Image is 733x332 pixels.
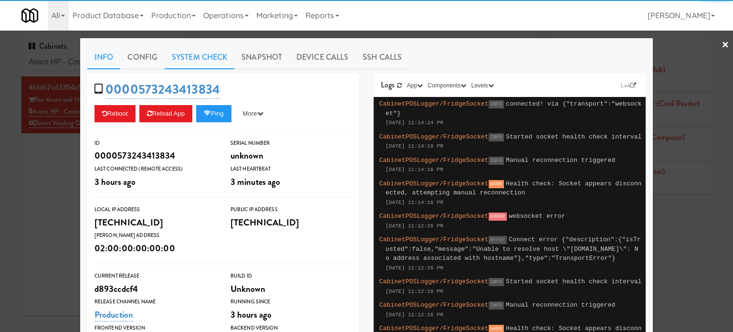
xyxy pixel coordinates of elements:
span: [DATE] 11:12:16 PM [386,289,443,294]
span: WARN [489,180,504,188]
div: Public IP Address [230,205,352,214]
div: [PERSON_NAME] Address [94,231,216,240]
img: Micromart [21,7,38,24]
div: Last Connected (Remote Access) [94,164,216,174]
span: INFO [489,100,504,108]
span: Manual reconnection triggered [506,157,615,164]
div: Build Id [230,271,352,281]
span: 3 hours ago [230,308,272,321]
a: Production [94,308,133,321]
span: CabinetPOSLogger/FridgeSocket [379,100,489,107]
span: CabinetPOSLogger/FridgeSocket [379,278,489,285]
span: ERROR [489,213,507,221]
span: [DATE] 11:14:16 PM [386,200,443,205]
div: Local IP Address [94,205,216,214]
a: × [722,31,729,60]
a: SSH Calls [356,45,409,69]
a: System Check [165,45,234,69]
span: CabinetPOSLogger/FridgeSocket [379,180,489,187]
span: INFO [489,133,504,141]
span: error [489,236,507,244]
span: CabinetPOSLogger/FridgeSocket [379,157,489,164]
span: Started socket health check interval [506,133,641,140]
a: 0000573243413834 [105,80,220,99]
button: More [235,105,271,122]
span: CabinetPOSLogger/FridgeSocket [379,213,489,220]
span: Manual reconnection triggered [506,301,615,309]
button: Ping [196,105,231,122]
div: Unknown [230,281,352,297]
span: CabinetPOSLogger/FridgeSocket [379,325,489,332]
span: [DATE] 11:12:26 PM [386,265,443,271]
button: App [405,81,426,90]
div: Running Since [230,297,352,307]
span: [DATE] 11:14:24 PM [386,120,443,126]
button: Reload App [139,105,192,122]
a: Snapshot [234,45,289,69]
span: [DATE] 11:12:16 PM [386,312,443,318]
div: d893ccdcf4 [94,281,216,297]
span: 3 hours ago [94,175,136,188]
span: [DATE] 11:14:16 PM [386,167,443,172]
button: Reboot [94,105,136,122]
span: CabinetPOSLogger/FridgeSocket [379,301,489,309]
span: Health check: Socket appears disconnected, attempting manual reconnection [386,180,642,197]
span: [DATE] 11:12:26 PM [386,223,443,229]
span: Connect error {"description":{"isTrusted":false,"message":"Unable to resolve host \"[DOMAIN_NAME]... [386,236,641,262]
span: [DATE] 11:14:16 PM [386,143,443,149]
span: INFO [489,301,504,310]
div: [TECHNICAL_ID] [94,214,216,231]
span: Logs [381,79,395,90]
span: INFO [489,278,504,286]
span: INFO [489,157,504,165]
a: Info [87,45,120,69]
div: 02:00:00:00:00:00 [94,240,216,257]
span: Started socket health check interval [506,278,641,285]
span: CabinetPOSLogger/FridgeSocket [379,236,489,243]
a: Device Calls [289,45,356,69]
div: Release Channel Name [94,297,216,307]
span: connected! via {"transport":"websocket"} [386,100,642,117]
button: Components [425,81,469,90]
div: ID [94,139,216,148]
div: [TECHNICAL_ID] [230,214,352,231]
button: Levels [469,81,496,90]
div: unknown [230,148,352,164]
span: websocket error [509,213,565,220]
div: Last Heartbeat [230,164,352,174]
div: 0000573243413834 [94,148,216,164]
div: Serial Number [230,139,352,148]
div: Current Release [94,271,216,281]
span: 3 minutes ago [230,175,280,188]
a: Config [120,45,165,69]
a: Link [618,81,639,90]
span: CabinetPOSLogger/FridgeSocket [379,133,489,140]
